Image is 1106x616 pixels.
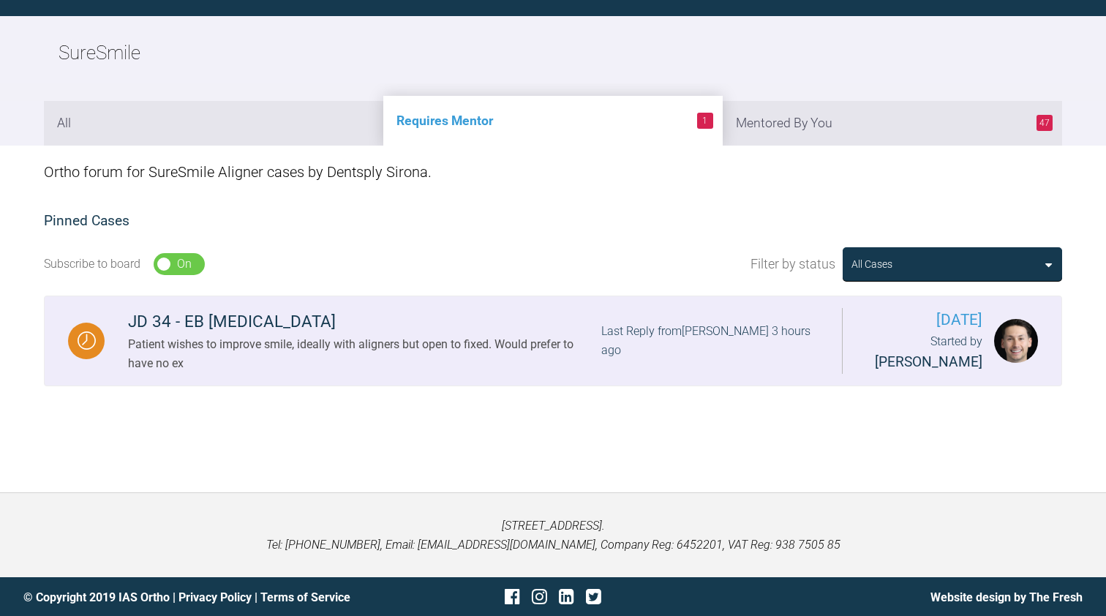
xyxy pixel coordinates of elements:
[23,588,377,607] div: © Copyright 2019 IAS Ortho | |
[750,254,835,275] span: Filter by status
[128,335,601,372] div: Patient wishes to improve smile, ideally with aligners but open to fixed. Would prefer to have no ex
[260,590,350,604] a: Terms of Service
[44,296,1062,386] a: WaitingJD 34 - EB [MEDICAL_DATA]Patient wishes to improve smile, ideally with aligners but open t...
[601,322,819,359] div: Last Reply from [PERSON_NAME] 3 hours ago
[44,146,1062,198] div: Ortho forum for SureSmile Aligner cases by Dentsply Sirona.
[930,590,1083,604] a: Website design by The Fresh
[697,113,713,129] span: 1
[866,332,982,373] div: Started by
[875,353,982,370] span: [PERSON_NAME]
[23,517,1083,554] p: [STREET_ADDRESS]. Tel: [PHONE_NUMBER], Email: [EMAIL_ADDRESS][DOMAIN_NAME], Company Reg: 6452201,...
[1037,115,1053,131] span: 47
[44,101,383,146] li: All
[177,255,192,274] div: On
[128,309,601,335] div: JD 34 - EB [MEDICAL_DATA]
[44,210,1062,233] h2: Pinned Cases
[851,256,892,272] div: All Cases
[723,101,1062,146] li: Mentored By You
[44,255,140,274] div: Subscribe to board
[866,308,982,332] span: [DATE]
[383,96,723,146] li: Requires Mentor
[994,319,1038,363] img: Jack Dowling
[78,331,96,350] img: Waiting
[178,590,252,604] a: Privacy Policy
[59,38,140,69] h2: SureSmile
